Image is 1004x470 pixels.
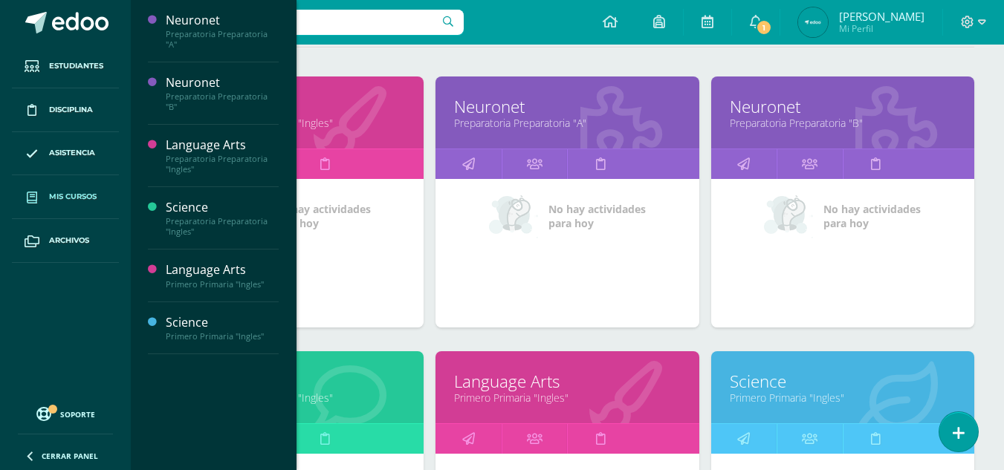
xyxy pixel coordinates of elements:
span: Archivos [49,235,89,247]
a: NeuronetPreparatoria Preparatoria "B" [166,74,279,112]
a: Mis cursos [12,175,119,219]
span: Asistencia [49,147,95,159]
span: Disciplina [49,104,93,116]
a: Archivos [12,219,119,263]
div: Neuronet [166,74,279,91]
a: Primero Primaria "Ingles" [730,391,956,405]
a: Language Arts [454,370,680,393]
a: Language ArtsPrimero Primaria "Ingles" [166,261,279,289]
div: Preparatoria Preparatoria "Ingles" [166,216,279,237]
div: Preparatoria Preparatoria "B" [166,91,279,112]
a: SciencePrimero Primaria "Ingles" [166,314,279,342]
div: Science [166,199,279,216]
img: no_activities_small.png [764,194,813,238]
span: Estudiantes [49,60,103,72]
input: Busca un usuario... [140,10,464,35]
span: Soporte [60,409,95,420]
div: Preparatoria Preparatoria "Ingles" [166,154,279,174]
div: Language Arts [166,137,279,154]
a: Asistencia [12,132,119,176]
div: Preparatoria Preparatoria "A" [166,29,279,50]
a: Soporte [18,403,113,423]
a: SciencePreparatoria Preparatoria "Ingles" [166,199,279,237]
span: No hay actividades para hoy [548,202,646,230]
div: Primero Primaria "Ingles" [166,279,279,290]
span: No hay actividades para hoy [273,202,371,230]
a: Science [730,370,956,393]
a: NeuronetPreparatoria Preparatoria "A" [166,12,279,50]
div: Science [166,314,279,331]
a: Estudiantes [12,45,119,88]
span: Mi Perfil [839,22,924,35]
a: Neuronet [454,95,680,118]
a: Language ArtsPreparatoria Preparatoria "Ingles" [166,137,279,174]
span: No hay actividades para hoy [823,202,921,230]
a: Preparatoria Preparatoria "A" [454,116,680,130]
a: Neuronet [730,95,956,118]
img: no_activities_small.png [489,194,538,238]
a: Disciplina [12,88,119,132]
span: Cerrar panel [42,451,98,461]
span: 1 [756,19,772,36]
div: Primero Primaria "Ingles" [166,331,279,342]
a: Primero Primaria "Ingles" [454,391,680,405]
a: Preparatoria Preparatoria "B" [730,116,956,130]
div: Language Arts [166,261,279,278]
span: [PERSON_NAME] [839,9,924,24]
img: 66b3b8e78e427e90279b20fafa396c05.png [798,7,828,37]
span: Mis cursos [49,191,97,203]
div: Neuronet [166,12,279,29]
